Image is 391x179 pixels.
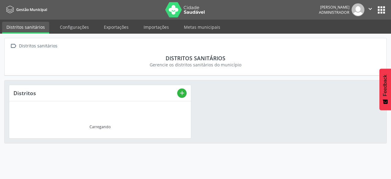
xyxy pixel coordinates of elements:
div: Distritos sanitários [13,55,378,62]
span: Administrador [319,10,349,15]
div: [PERSON_NAME] [319,5,349,10]
div: Distritos sanitários [18,42,58,50]
a: Distritos sanitários [2,22,49,34]
a:  Distritos sanitários [9,42,58,50]
a: Configurações [56,22,93,32]
span: Gestão Municipal [16,7,47,12]
i: add [179,90,185,96]
i:  [9,42,18,50]
img: img [352,3,364,16]
button: add [177,88,187,98]
div: Gerencie os distritos sanitários do município [13,62,378,68]
a: Exportações [100,22,133,32]
button:  [364,3,376,16]
button: apps [376,5,387,15]
a: Importações [139,22,173,32]
div: Distritos [13,90,177,96]
i:  [367,6,374,12]
a: Metas municipais [180,22,225,32]
button: Feedback - Mostrar pesquisa [379,69,391,110]
div: Carregando [90,124,111,129]
span: Feedback [382,75,388,96]
a: Gestão Municipal [4,5,47,15]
